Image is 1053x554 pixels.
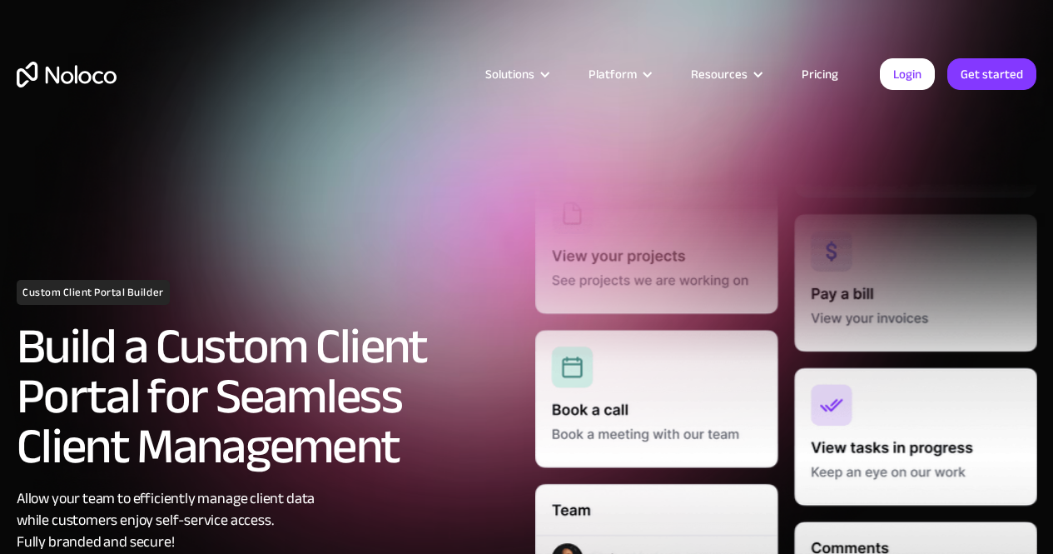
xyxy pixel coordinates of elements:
a: home [17,62,117,87]
div: Resources [670,63,781,85]
div: Solutions [485,63,534,85]
div: Solutions [464,63,568,85]
div: Platform [568,63,670,85]
a: Pricing [781,63,859,85]
a: Login [880,58,935,90]
h1: Custom Client Portal Builder [17,280,170,305]
div: Platform [589,63,637,85]
a: Get started [947,58,1036,90]
div: Allow your team to efficiently manage client data while customers enjoy self-service access. Full... [17,488,519,553]
h2: Build a Custom Client Portal for Seamless Client Management [17,322,519,472]
div: Resources [691,63,748,85]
